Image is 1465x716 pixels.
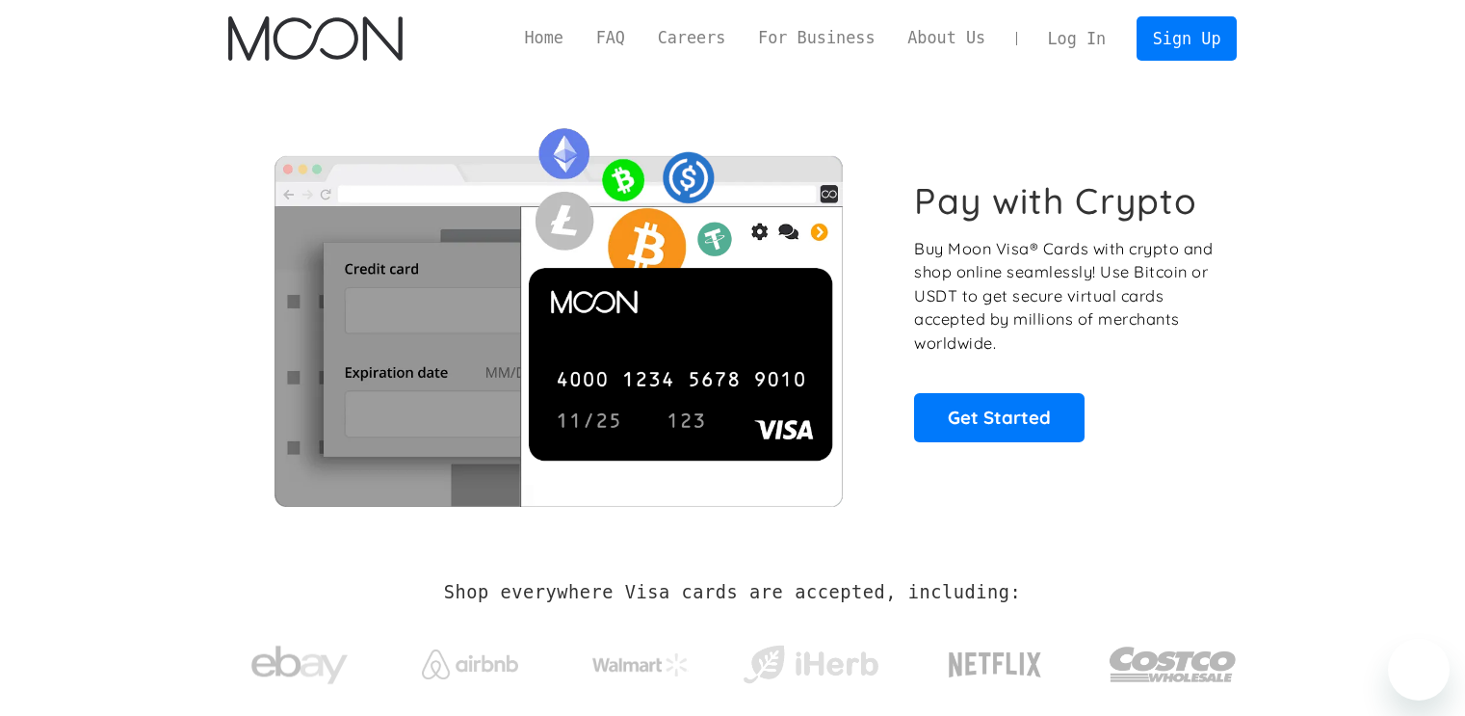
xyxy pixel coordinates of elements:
h2: Shop everywhere Visa cards are accepted, including: [444,582,1021,603]
iframe: Кнопка запуска окна обмена сообщениями [1388,639,1450,701]
img: ebay [251,635,348,696]
a: FAQ [580,26,641,50]
a: Netflix [909,622,1082,699]
a: Sign Up [1137,16,1237,60]
a: Walmart [568,634,712,686]
img: Moon Cards let you spend your crypto anywhere Visa is accepted. [228,115,888,506]
a: About Us [891,26,1002,50]
a: Get Started [914,393,1085,441]
a: ebay [228,616,372,705]
a: Costco [1109,609,1238,710]
a: Airbnb [398,630,541,689]
a: iHerb [739,621,882,700]
a: home [228,16,403,61]
a: Home [509,26,580,50]
a: Log In [1032,17,1122,60]
a: Careers [641,26,742,50]
h1: Pay with Crypto [914,179,1197,223]
p: Buy Moon Visa® Cards with crypto and shop online seamlessly! Use Bitcoin or USDT to get secure vi... [914,237,1216,356]
img: Airbnb [422,650,518,679]
img: Costco [1109,628,1238,701]
img: Netflix [947,641,1043,689]
a: For Business [742,26,891,50]
img: iHerb [739,640,882,690]
img: Walmart [592,653,689,676]
img: Moon Logo [228,16,403,61]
